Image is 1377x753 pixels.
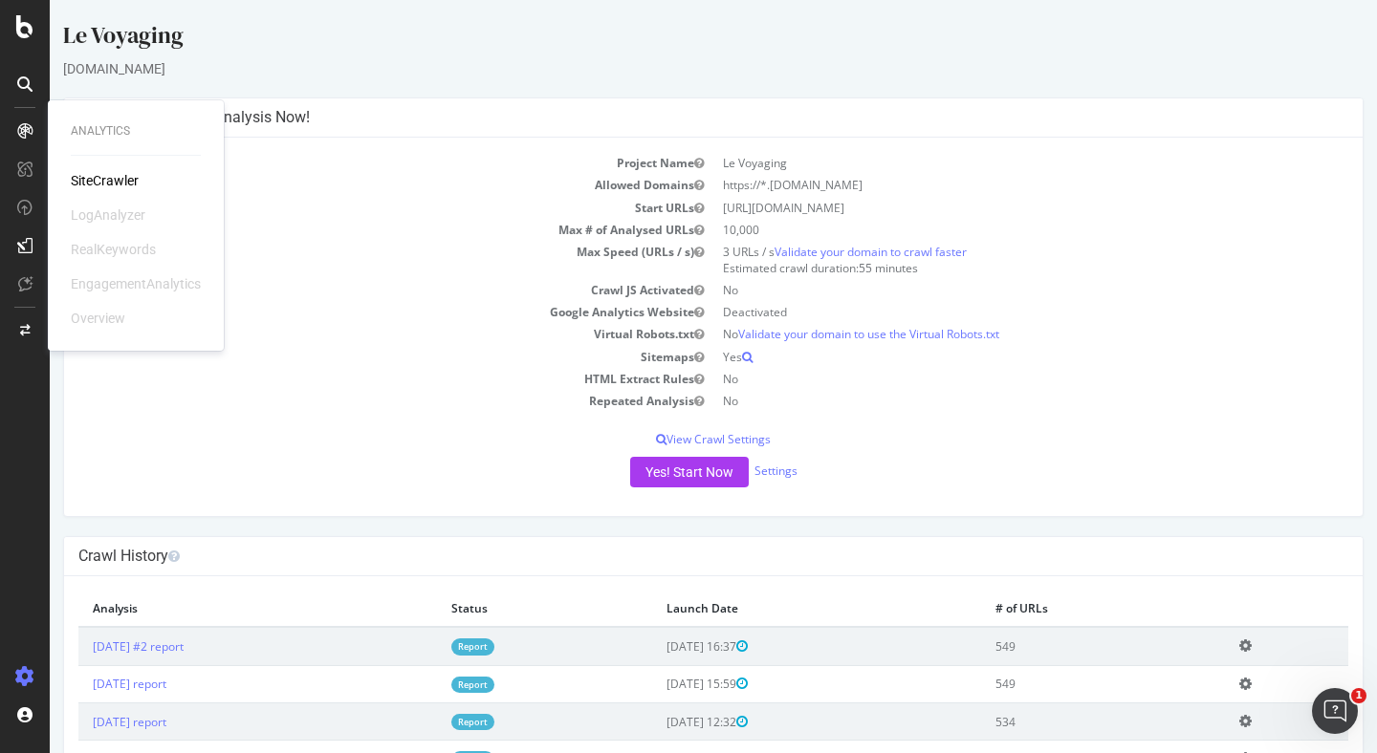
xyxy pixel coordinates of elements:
p: View Crawl Settings [29,431,1299,447]
td: Yes [664,346,1299,368]
td: 549 [931,627,1175,665]
td: [URL][DOMAIN_NAME] [664,197,1299,219]
td: Google Analytics Website [29,301,664,323]
div: [DOMAIN_NAME] [13,59,1314,78]
a: Validate your domain to crawl faster [725,244,917,260]
div: Overview [71,309,125,328]
a: Report [402,638,445,655]
div: RealKeywords [71,240,156,259]
span: 1 [1351,688,1366,703]
td: HTML Extract Rules [29,368,664,390]
a: [DATE] #2 report [43,638,134,655]
td: Start URLs [29,197,664,219]
a: Settings [705,463,748,479]
td: 3 URLs / s Estimated crawl duration: [664,241,1299,279]
td: 534 [931,702,1175,740]
a: [DATE] report [43,676,117,692]
th: Launch Date [602,591,932,627]
td: Sitemaps [29,346,664,368]
th: Status [387,591,602,627]
td: Repeated Analysis [29,390,664,412]
th: # of URLs [931,591,1175,627]
div: Le Voyaging [13,19,1314,59]
span: [DATE] 12:32 [617,714,698,730]
td: Project Name [29,152,664,174]
td: Le Voyaging [664,152,1299,174]
td: No [664,368,1299,390]
td: No [664,390,1299,412]
td: Virtual Robots.txt [29,323,664,345]
td: Max # of Analysed URLs [29,219,664,241]
td: Allowed Domains [29,174,664,196]
a: [DATE] report [43,714,117,730]
button: Yes! Start Now [580,457,699,487]
div: LogAnalyzer [71,205,145,225]
a: Report [402,714,445,730]
span: [DATE] 15:59 [617,676,698,692]
div: Analytics [71,123,201,140]
td: No [664,279,1299,301]
td: 549 [931,665,1175,702]
iframe: Intercom live chat [1312,688,1358,734]
a: Validate your domain to use the Virtual Robots.txt [688,326,950,342]
div: EngagementAnalytics [71,274,201,293]
td: Deactivated [664,301,1299,323]
td: Max Speed (URLs / s) [29,241,664,279]
span: [DATE] 16:37 [617,638,698,655]
a: SiteCrawler [71,171,139,190]
a: Report [402,677,445,693]
td: Crawl JS Activated [29,279,664,301]
h4: Configure your New Analysis Now! [29,108,1299,127]
h4: Crawl History [29,547,1299,566]
td: https://*.[DOMAIN_NAME] [664,174,1299,196]
td: 10,000 [664,219,1299,241]
td: No [664,323,1299,345]
th: Analysis [29,591,387,627]
span: 55 minutes [809,260,868,276]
